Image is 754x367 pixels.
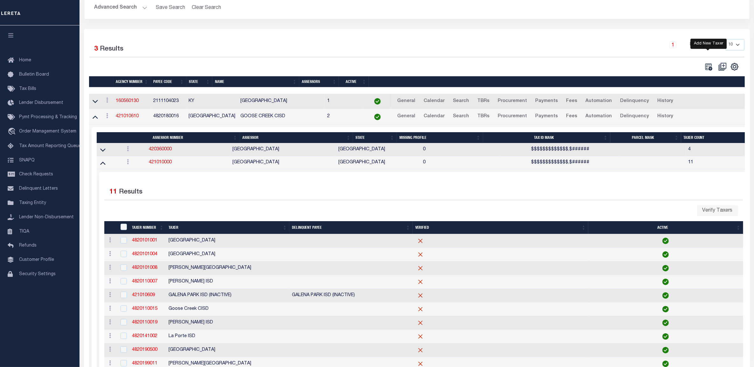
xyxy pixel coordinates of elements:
[374,114,381,120] img: check-icon-green.svg
[532,96,561,106] a: Payments
[129,221,166,234] th: Taxer Number: activate to sort column ascending
[151,109,186,125] td: 4820180016
[353,132,397,143] th: State: activate to sort column ascending
[19,215,74,220] span: Lender Non-Disbursement
[339,76,369,87] th: Active: activate to sort column ascending
[617,96,652,106] a: Delinquency
[19,201,46,205] span: Taxing Entity
[166,275,289,289] td: [PERSON_NAME] ISD
[483,132,610,143] th: Tax ID Mask: activate to sort column ascending
[690,38,727,49] div: Add New Taxer
[532,112,561,122] a: Payments
[149,160,172,165] a: 421010000
[420,143,501,156] td: 0
[186,94,238,109] td: KY
[681,132,751,143] th: Taxer Count: activate to sort column ascending
[617,112,652,122] a: Delinquency
[19,87,36,91] span: Tax Bills
[240,132,353,143] th: Assessor: activate to sort column ascending
[186,109,238,125] td: [GEOGRAPHIC_DATA]
[238,94,325,109] td: [GEOGRAPHIC_DATA]
[299,76,339,87] th: Assessors: activate to sort column ascending
[495,112,530,122] a: Procurement
[289,289,413,302] td: GALENA PARK ISD (INACTIVE)
[662,306,669,312] img: check-icon-green.svg
[610,132,681,143] th: Parcel Mask: activate to sort column ascending
[19,115,77,119] span: Pymt Processing & Tracking
[474,96,492,106] a: TBRs
[394,112,418,122] a: General
[166,234,289,248] td: [GEOGRAPHIC_DATA]
[94,2,147,14] button: Advanced Search
[325,109,363,125] td: 2
[166,302,289,316] td: Goose Creek CISD
[166,248,289,262] td: [GEOGRAPHIC_DATA]
[690,41,723,48] span: Items per page
[19,158,35,162] span: SNAPQ
[100,44,124,54] label: Results
[19,229,29,234] span: TIQA
[421,112,447,122] a: Calendar
[420,156,501,169] td: 0
[289,221,413,234] th: Delinquent Payee: activate to sort column ascending
[116,99,139,103] a: 160560130
[325,94,363,109] td: 1
[394,96,418,106] a: General
[119,187,143,197] label: Results
[8,128,18,136] i: travel_explore
[19,272,56,276] span: Security Settings
[132,361,157,366] a: 4820199011
[19,72,49,77] span: Bulletin Board
[19,172,53,177] span: Check Requests
[413,221,588,234] th: Verified: activate to sort column ascending
[189,2,224,14] button: Clear Search
[474,112,492,122] a: TBRs
[662,333,669,340] img: check-icon-green.svg
[662,292,669,299] img: check-icon-green.svg
[662,251,669,258] img: check-icon-green.svg
[669,41,676,48] a: 1
[94,46,98,52] span: 3
[654,96,676,106] a: History
[186,76,212,87] th: State: activate to sort column ascending
[583,96,615,106] a: Automation
[662,265,669,271] img: check-icon-green.svg
[166,330,289,343] td: La Porte ISD
[686,143,751,156] td: 4
[697,205,738,216] button: Verify Taxers
[450,96,472,106] a: Search
[702,208,733,213] span: Verify Taxers
[19,258,54,262] span: Customer Profile
[421,96,447,106] a: Calendar
[531,160,589,165] span: $$$$$$$$$$$$$,$######
[166,262,289,275] td: [PERSON_NAME][GEOGRAPHIC_DATA]
[662,361,669,367] img: check-icon-green.svg
[336,143,420,156] td: [GEOGRAPHIC_DATA]
[19,144,81,148] span: Tax Amount Reporting Queue
[588,221,743,234] th: Active: activate to sort column ascending
[450,112,472,122] a: Search
[132,307,157,311] a: 4820110015
[166,289,289,302] td: GALENA PARK ISD (INACTIVE)
[132,348,157,352] a: 4820190500
[116,114,139,119] a: 421010610
[369,76,745,87] th: &nbsp;
[495,96,530,106] a: Procurement
[662,320,669,326] img: check-icon-green.svg
[662,238,669,244] img: check-icon-green.svg
[149,147,172,152] a: 420360000
[230,156,336,169] td: [GEOGRAPHIC_DATA]
[19,101,63,105] span: Lender Disbursement
[166,343,289,357] td: [GEOGRAPHIC_DATA]
[132,320,157,325] a: 4820110019
[19,58,31,63] span: Home
[374,98,381,105] img: check-icon-green.svg
[19,187,58,191] span: Delinquent Letters
[19,243,37,248] span: Refunds
[151,94,186,109] td: 2111104023
[113,76,151,87] th: Agency Number: activate to sort column ascending
[563,112,580,122] a: Fees
[166,316,289,330] td: [PERSON_NAME] ISD
[397,132,483,143] th: Missing Profile: activate to sort column ascending
[19,129,76,134] span: Order Management System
